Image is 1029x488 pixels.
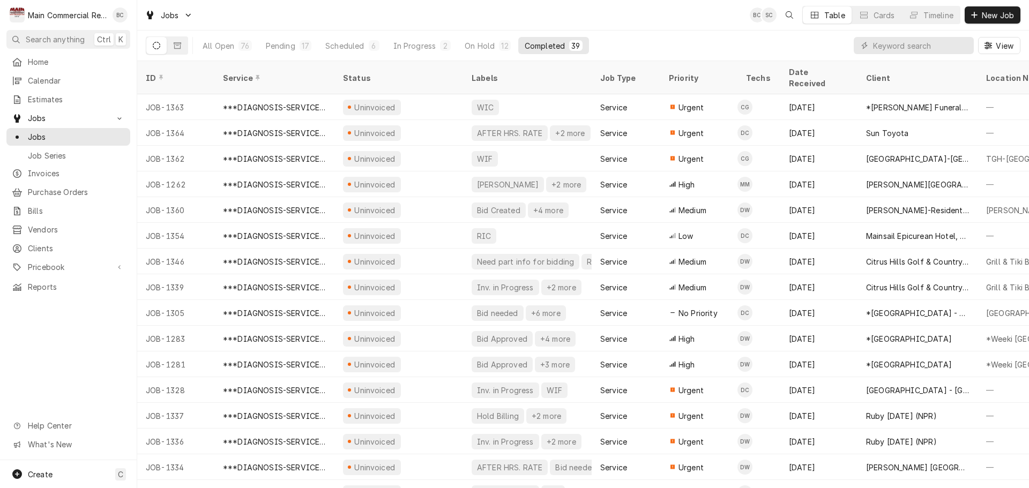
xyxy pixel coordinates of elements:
div: 12 [501,40,508,51]
button: Open search [781,6,798,24]
span: Urgent [678,410,704,422]
span: High [678,359,695,370]
span: What's New [28,439,124,450]
div: Table [824,10,845,21]
span: Jobs [28,112,109,124]
span: New Job [980,10,1016,21]
div: Service [600,359,627,370]
div: Uninvoiced [353,153,397,164]
div: Bookkeeper Main Commercial's Avatar [113,7,128,22]
div: [DATE] [780,429,857,454]
div: Inv. in Progress [476,436,535,447]
div: DW [737,434,752,449]
span: Help Center [28,420,124,431]
div: JOB-1339 [137,274,214,300]
div: JOB-1334 [137,454,214,480]
div: +6 more [530,307,562,319]
div: JOB-1262 [137,171,214,197]
div: [DATE] [780,454,857,480]
div: BC [750,7,765,22]
div: Priority [669,72,727,84]
span: Urgent [678,102,704,113]
div: *[GEOGRAPHIC_DATA] [866,333,952,344]
span: High [678,179,695,190]
div: JOB-1305 [137,300,214,326]
div: Uninvoiced [353,307,397,319]
div: Service [600,282,627,293]
div: On Hold [465,40,495,51]
button: New Job [965,6,1020,24]
div: Dorian Wertz's Avatar [737,434,752,449]
div: +4 more [532,205,564,216]
div: Uninvoiced [353,359,397,370]
div: [GEOGRAPHIC_DATA]-[GEOGRAPHIC_DATA] [866,153,969,164]
div: [DATE] [780,120,857,146]
div: ID [146,72,204,84]
div: RIC [476,230,492,242]
a: Invoices [6,164,130,182]
div: DC [737,305,752,320]
div: Ruby [DATE] (NPR) [866,436,937,447]
div: +2 more [546,282,577,293]
div: JOB-1283 [137,326,214,351]
div: Timeline [923,10,953,21]
div: +3 more [539,359,571,370]
span: View [994,40,1016,51]
div: Job Type [600,72,652,84]
div: RIC [586,256,602,267]
span: High [678,333,695,344]
div: Uninvoiced [353,179,397,190]
div: CG [737,100,752,115]
div: [PERSON_NAME] [476,179,540,190]
div: DC [737,382,752,397]
a: Reports [6,278,130,296]
div: DW [737,331,752,346]
div: Dylan Crawford's Avatar [737,125,752,140]
span: Reports [28,281,125,292]
div: JOB-1354 [137,223,214,249]
div: Sun Toyota [866,127,909,139]
a: Estimates [6,91,130,108]
div: Completed [525,40,565,51]
div: Mike Marchese's Avatar [737,177,752,192]
div: *[PERSON_NAME] Funeral Home/Crematory [866,102,969,113]
div: BC [113,7,128,22]
div: Citrus Hills Golf & Country Club [866,256,969,267]
span: Vendors [28,224,125,235]
div: Bid Approved [476,359,528,370]
div: M [10,7,25,22]
div: [PERSON_NAME]-Residential Home [866,205,969,216]
div: JOB-1281 [137,351,214,377]
div: Ruby [DATE] (NPR) [866,410,937,422]
div: Uninvoiced [353,205,397,216]
span: Low [678,230,693,242]
div: Bid needed [554,462,598,473]
div: *[GEOGRAPHIC_DATA] - Culinary [866,307,969,319]
span: Urgent [678,127,704,139]
div: [DATE] [780,326,857,351]
div: Cards [874,10,895,21]
div: [GEOGRAPHIC_DATA] - [GEOGRAPHIC_DATA] [866,385,969,396]
div: Uninvoiced [353,333,397,344]
a: Job Series [6,147,130,164]
div: [DATE] [780,146,857,171]
div: Service [600,436,627,447]
div: Dorian Wertz's Avatar [737,331,752,346]
div: In Progress [393,40,436,51]
span: Calendar [28,75,125,86]
div: 39 [571,40,580,51]
div: Uninvoiced [353,230,397,242]
div: Service [600,179,627,190]
div: Dorian Wertz's Avatar [737,280,752,295]
span: Medium [678,205,706,216]
div: Main Commercial Refrigeration Service [28,10,107,21]
span: Clients [28,243,125,254]
div: Bookkeeper Main Commercial's Avatar [750,7,765,22]
div: Client [866,72,967,84]
div: Uninvoiced [353,410,397,422]
div: Uninvoiced [353,102,397,113]
div: Service [600,153,627,164]
div: Scheduled [325,40,364,51]
a: Go to Help Center [6,417,130,434]
div: 2 [442,40,449,51]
